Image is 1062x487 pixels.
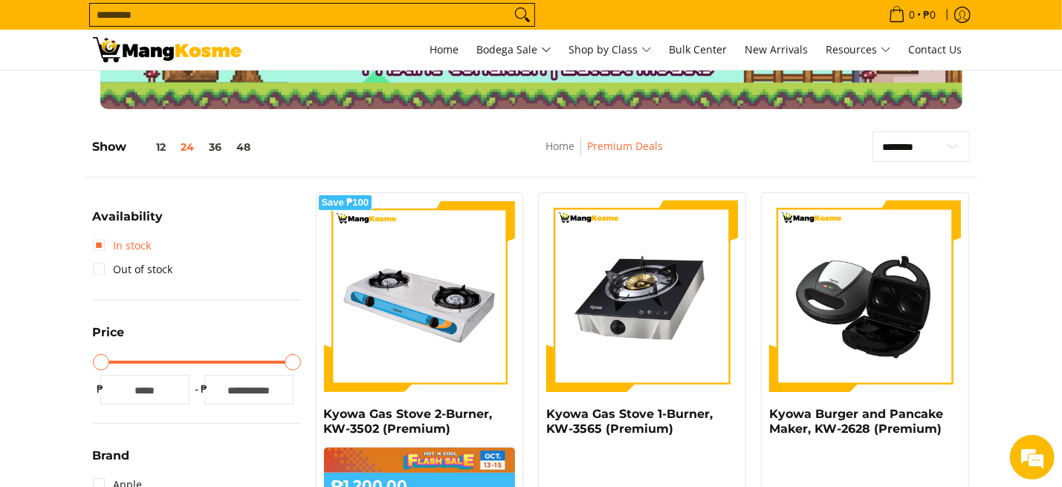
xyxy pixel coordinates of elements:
[884,7,941,23] span: •
[93,327,125,339] span: Price
[93,37,242,62] img: Premium Deals: Best Premium Home Appliances Sale l Mang Kosme
[745,42,809,56] span: New Arrivals
[127,141,174,153] button: 12
[545,139,574,153] a: Home
[470,30,559,70] a: Bodega Sale
[230,141,259,153] button: 48
[93,258,173,281] a: Out of stock
[93,140,259,154] h5: Show
[7,327,283,379] textarea: Type your message and hit 'Enter'
[769,407,943,436] a: Kyowa Burger and Pancake Maker, KW-2628 (Premium)
[546,407,713,436] a: Kyowa Gas Stove 1-Burner, KW-3565 (Premium)
[447,137,762,171] nav: Breadcrumbs
[562,30,659,70] a: Shop by Class
[769,200,961,392] img: kyowa-burger-and-pancake-maker-premium-full-view-mang-kosme
[174,141,202,153] button: 24
[826,41,891,59] span: Resources
[322,198,369,207] span: Save ₱100
[93,450,130,462] span: Brand
[922,10,939,20] span: ₱0
[93,211,163,234] summary: Open
[907,10,918,20] span: 0
[569,41,652,59] span: Shop by Class
[197,382,212,396] span: ₱
[256,30,970,70] nav: Main Menu
[93,450,130,473] summary: Open
[546,200,738,392] img: kyowa-tempered-glass-single-gas-burner-full-view-mang-kosme
[670,42,728,56] span: Bulk Center
[477,41,551,59] span: Bodega Sale
[819,30,899,70] a: Resources
[587,139,663,153] a: Premium Deals
[93,327,125,350] summary: Open
[511,4,534,26] button: Search
[662,30,735,70] a: Bulk Center
[909,42,962,56] span: Contact Us
[86,148,205,298] span: We're online!
[738,30,816,70] a: New Arrivals
[423,30,467,70] a: Home
[202,141,230,153] button: 36
[244,7,279,43] div: Minimize live chat window
[324,407,493,436] a: Kyowa Gas Stove 2-Burner, KW-3502 (Premium)
[324,200,516,392] img: kyowa-2-burner-gas-stove-stainless-steel-premium-full-view-mang-kosme
[77,83,250,102] div: Chat with us now
[93,211,163,223] span: Availability
[901,30,970,70] a: Contact Us
[93,382,108,396] span: ₱
[430,42,459,56] span: Home
[93,234,152,258] a: In stock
